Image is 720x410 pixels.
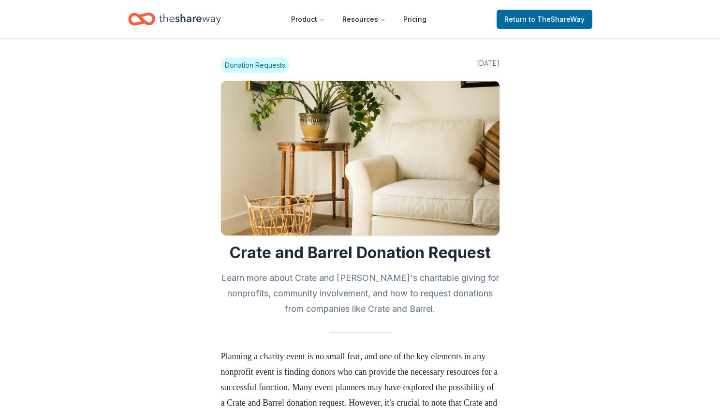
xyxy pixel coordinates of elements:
a: Pricing [396,10,434,29]
span: [DATE] [477,58,500,73]
button: Product [283,10,333,29]
a: Returnto TheShareWay [497,10,592,29]
span: Return [504,14,585,25]
h2: Learn more about Crate and [PERSON_NAME]'s charitable giving for nonprofits, community involvemen... [221,270,500,317]
img: Image for Crate and Barrel Donation Request [221,81,500,235]
a: Home [128,8,221,30]
span: to TheShareWay [529,15,585,23]
nav: Main [283,8,434,30]
h1: Crate and Barrel Donation Request [221,243,500,263]
button: Resources [335,10,394,29]
span: Donation Requests [221,58,289,73]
